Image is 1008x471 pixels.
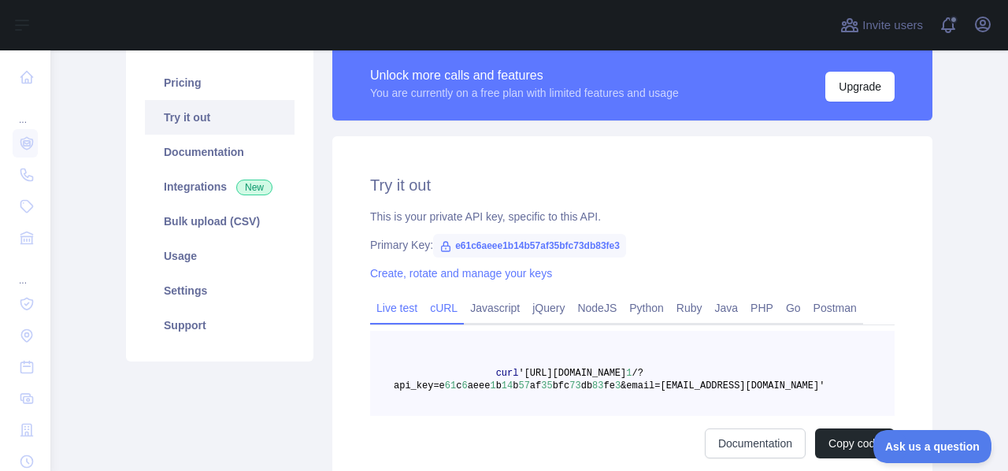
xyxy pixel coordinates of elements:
[553,380,570,391] span: bfc
[526,295,571,321] a: jQuery
[370,237,895,253] div: Primary Key:
[236,180,272,195] span: New
[468,380,491,391] span: aeee
[145,100,295,135] a: Try it out
[670,295,709,321] a: Ruby
[825,72,895,102] button: Upgrade
[502,380,513,391] span: 14
[780,295,807,321] a: Go
[518,368,626,379] span: '[URL][DOMAIN_NAME]
[873,430,992,463] iframe: Toggle Customer Support
[592,380,603,391] span: 83
[626,368,632,379] span: 1
[145,204,295,239] a: Bulk upload (CSV)
[433,234,626,258] span: e61c6aeee1b14b57af35bfc73db83fe3
[530,380,541,391] span: af
[145,65,295,100] a: Pricing
[145,169,295,204] a: Integrations New
[496,368,519,379] span: curl
[615,380,621,391] span: 3
[815,428,895,458] button: Copy code
[621,380,825,391] span: &email=[EMAIL_ADDRESS][DOMAIN_NAME]'
[370,85,679,101] div: You are currently on a free plan with limited features and usage
[370,209,895,224] div: This is your private API key, specific to this API.
[709,295,745,321] a: Java
[581,380,592,391] span: db
[604,380,615,391] span: fe
[490,380,495,391] span: 1
[370,174,895,196] h2: Try it out
[518,380,529,391] span: 57
[445,380,456,391] span: 61
[145,135,295,169] a: Documentation
[837,13,926,38] button: Invite users
[744,295,780,321] a: PHP
[569,380,580,391] span: 73
[13,95,38,126] div: ...
[862,17,923,35] span: Invite users
[145,273,295,308] a: Settings
[496,380,502,391] span: b
[456,380,461,391] span: c
[513,380,518,391] span: b
[571,295,623,321] a: NodeJS
[145,239,295,273] a: Usage
[623,295,670,321] a: Python
[370,267,552,280] a: Create, rotate and manage your keys
[145,308,295,343] a: Support
[370,66,679,85] div: Unlock more calls and features
[541,380,552,391] span: 35
[13,255,38,287] div: ...
[705,428,806,458] a: Documentation
[461,380,467,391] span: 6
[464,295,526,321] a: Javascript
[370,295,424,321] a: Live test
[807,295,863,321] a: Postman
[424,295,464,321] a: cURL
